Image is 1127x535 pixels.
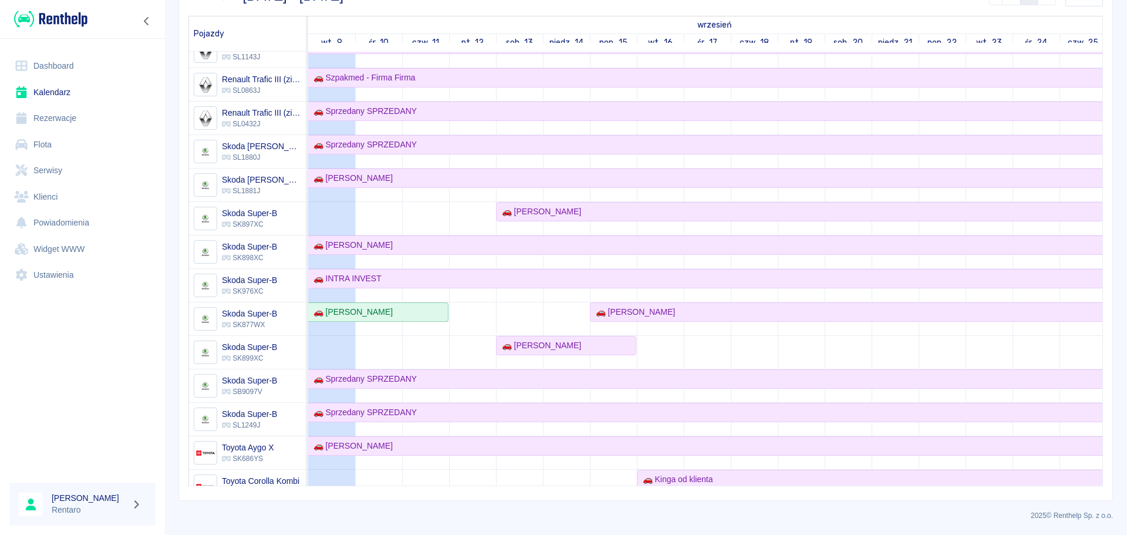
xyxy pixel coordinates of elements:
[546,34,587,51] a: 14 września 2025
[924,34,960,51] a: 22 września 2025
[9,105,156,132] a: Rezerwacje
[195,209,215,228] img: Image
[222,420,277,430] p: SL1249J
[222,408,277,420] h6: Skoda Super-B
[195,309,215,329] img: Image
[309,272,382,285] div: 🚗 INTRA INVEST
[195,176,215,195] img: Image
[222,341,277,353] h6: Skoda Super-B
[222,174,301,186] h6: Skoda Octavia IV Kombi
[138,14,156,29] button: Zwiń nawigację
[195,75,215,95] img: Image
[638,473,713,486] div: 🚗 Kinga od klienta
[222,85,301,96] p: SL0863J
[222,375,277,386] h6: Skoda Super-B
[222,140,301,152] h6: Skoda Octavia IV Kombi
[222,386,277,397] p: SB9097V
[309,239,393,251] div: 🚗 [PERSON_NAME]
[694,16,734,33] a: 9 września 2025
[222,107,301,119] h6: Renault Trafic III (zielony)
[178,510,1113,521] p: 2025 © Renthelp Sp. z o.o.
[222,353,277,364] p: SK899XC
[52,504,127,516] p: Rentaro
[309,72,416,84] div: 🚗 Szpakmed - Firma Firma
[596,34,630,51] a: 15 września 2025
[222,286,277,297] p: SK976XC
[222,52,284,62] p: SL1143J
[831,34,866,51] a: 20 września 2025
[52,492,127,504] h6: [PERSON_NAME]
[222,253,277,263] p: SK898XC
[194,29,224,39] span: Pojazdy
[409,34,443,51] a: 11 września 2025
[222,186,301,196] p: SL1881J
[309,440,393,452] div: 🚗 [PERSON_NAME]
[9,210,156,236] a: Powiadomienia
[973,34,1005,51] a: 23 września 2025
[1065,34,1102,51] a: 25 września 2025
[195,276,215,295] img: Image
[9,53,156,79] a: Dashboard
[222,241,277,253] h6: Skoda Super-B
[9,132,156,158] a: Flota
[645,34,676,51] a: 16 września 2025
[222,73,301,85] h6: Renault Trafic III (zielony)
[318,34,345,51] a: 9 września 2025
[591,306,675,318] div: 🚗 [PERSON_NAME]
[875,34,916,51] a: 21 września 2025
[222,453,274,464] p: SK686YS
[222,308,277,319] h6: Skoda Super-B
[787,34,816,51] a: 19 września 2025
[195,376,215,396] img: Image
[1022,34,1050,51] a: 24 września 2025
[9,184,156,210] a: Klienci
[737,34,772,51] a: 18 września 2025
[309,373,417,385] div: 🚗 Sprzedany SPRZEDANY
[309,139,417,151] div: 🚗 Sprzedany SPRZEDANY
[9,79,156,106] a: Kalendarz
[195,142,215,161] img: Image
[222,119,301,129] p: SL0432J
[195,243,215,262] img: Image
[309,306,393,318] div: 🚗 [PERSON_NAME]
[309,406,417,419] div: 🚗 Sprzedany SPRZEDANY
[503,34,536,51] a: 13 września 2025
[497,206,581,218] div: 🚗 [PERSON_NAME]
[9,236,156,263] a: Widget WWW
[222,274,277,286] h6: Skoda Super-B
[195,109,215,128] img: Image
[366,34,392,51] a: 10 września 2025
[222,207,277,219] h6: Skoda Super-B
[694,34,720,51] a: 17 września 2025
[195,343,215,362] img: Image
[222,319,277,330] p: SK877WX
[14,9,87,29] img: Renthelp logo
[222,475,299,487] h6: Toyota Corolla Kombi
[222,442,274,453] h6: Toyota Aygo X
[497,339,581,352] div: 🚗 [PERSON_NAME]
[195,443,215,463] img: Image
[309,172,393,184] div: 🚗 [PERSON_NAME]
[9,262,156,288] a: Ustawienia
[195,477,215,496] img: Image
[222,152,301,163] p: SL1880J
[222,219,277,230] p: SK897XC
[458,34,487,51] a: 12 września 2025
[9,157,156,184] a: Serwisy
[309,105,417,117] div: 🚗 Sprzedany SPRZEDANY
[9,9,87,29] a: Renthelp logo
[195,410,215,429] img: Image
